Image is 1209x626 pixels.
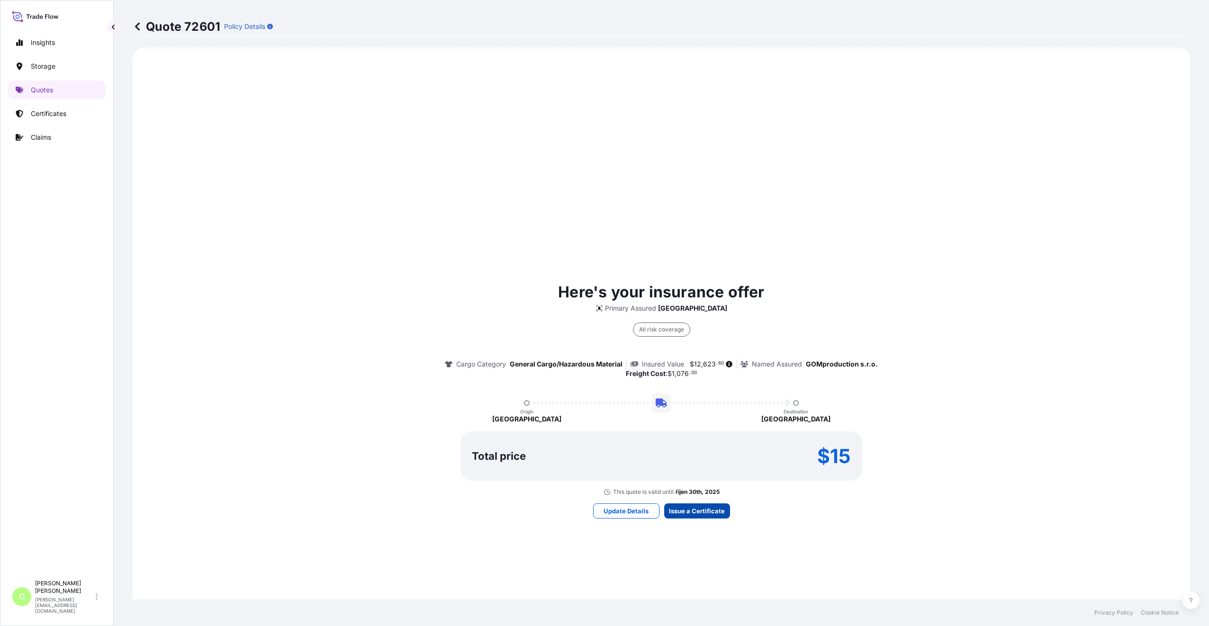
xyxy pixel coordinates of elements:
span: 60 [718,362,724,365]
p: Destination [784,409,808,414]
p: Named Assured [752,359,802,369]
p: Cargo Category [456,359,506,369]
span: $ [690,361,694,367]
p: Primary Assured [605,304,656,313]
a: Insights [8,33,106,52]
a: Quotes [8,80,106,99]
span: 623 [703,361,716,367]
button: Issue a Certificate [664,503,730,519]
p: říjen 30th, 2025 [676,488,720,496]
p: [GEOGRAPHIC_DATA] [492,414,561,424]
p: Insights [31,38,55,47]
div: All risk coverage [633,322,690,337]
p: General Cargo/Hazardous Material [510,359,623,369]
span: , [675,370,677,377]
b: Freight Cost [626,369,666,377]
p: Claims [31,133,51,142]
span: 1 [672,370,675,377]
span: $ [668,370,672,377]
p: $15 [817,448,851,464]
p: Here's your insurance offer [558,281,764,304]
a: Certificates [8,104,106,123]
p: [PERSON_NAME] [PERSON_NAME] [35,580,94,595]
p: Storage [31,62,55,71]
a: Storage [8,57,106,76]
p: Policy Details [224,22,265,31]
span: 076 [677,370,689,377]
p: GOMproduction s.r.o. [806,359,878,369]
p: Quote 72601 [133,19,220,34]
a: Cookie Notice [1141,609,1179,617]
a: Claims [8,128,106,147]
p: Issue a Certificate [669,506,725,516]
p: : [626,369,697,378]
p: Update Details [604,506,649,516]
p: This quote is valid until [613,488,674,496]
span: . [716,362,718,365]
p: Insured Value [642,359,684,369]
p: Certificates [31,109,66,118]
p: Origin [520,409,533,414]
span: G [19,592,25,601]
p: Total price [472,451,526,461]
p: [GEOGRAPHIC_DATA] [761,414,830,424]
a: Privacy Policy [1094,609,1133,617]
p: [GEOGRAPHIC_DATA] [658,304,727,313]
span: 00 [691,371,697,375]
span: , [701,361,703,367]
p: Quotes [31,85,53,95]
span: . [689,371,691,375]
button: Update Details [593,503,659,519]
span: 12 [694,361,701,367]
p: [PERSON_NAME][EMAIL_ADDRESS][DOMAIN_NAME] [35,597,94,614]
